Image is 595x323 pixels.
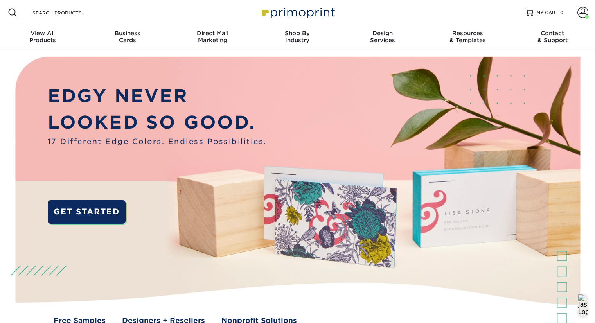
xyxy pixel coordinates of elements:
[340,25,425,50] a: DesignServices
[85,30,170,37] span: Business
[510,25,595,50] a: Contact& Support
[85,25,170,50] a: BusinessCards
[48,83,267,109] p: EDGY NEVER
[32,8,108,17] input: SEARCH PRODUCTS.....
[48,200,126,224] a: GET STARTED
[510,30,595,44] div: & Support
[425,25,510,50] a: Resources& Templates
[425,30,510,44] div: & Templates
[170,25,255,50] a: Direct MailMarketing
[560,10,564,15] span: 0
[510,30,595,37] span: Contact
[85,30,170,44] div: Cards
[425,30,510,37] span: Resources
[536,9,559,16] span: MY CART
[170,30,255,44] div: Marketing
[255,30,340,37] span: Shop By
[255,30,340,44] div: Industry
[259,4,337,21] img: Primoprint
[48,109,267,136] p: LOOKED SO GOOD.
[340,30,425,37] span: Design
[48,136,267,147] span: 17 Different Edge Colors. Endless Possibilities.
[255,25,340,50] a: Shop ByIndustry
[340,30,425,44] div: Services
[170,30,255,37] span: Direct Mail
